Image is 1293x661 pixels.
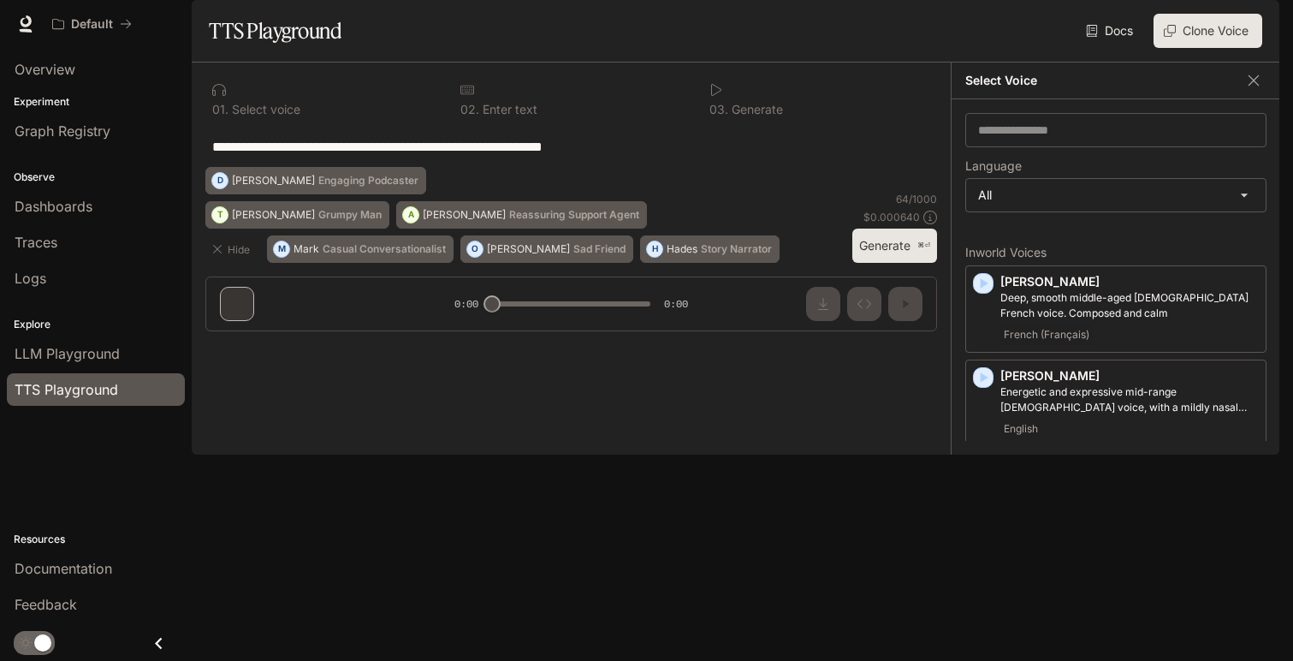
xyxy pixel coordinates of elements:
[205,235,260,263] button: Hide
[1000,290,1259,321] p: Deep, smooth middle-aged male French voice. Composed and calm
[44,7,139,41] button: All workspaces
[1000,325,1093,345] span: French (Français)
[212,104,228,116] p: 0 1 .
[1154,14,1262,48] button: Clone Voice
[640,235,780,263] button: HHadesStory Narrator
[232,176,315,186] p: [PERSON_NAME]
[965,247,1266,259] p: Inworld Voices
[212,201,228,229] div: T
[205,201,389,229] button: T[PERSON_NAME]Grumpy Man
[423,210,506,220] p: [PERSON_NAME]
[917,241,930,251] p: ⌘⏎
[1082,14,1140,48] a: Docs
[667,244,697,254] p: Hades
[965,160,1022,172] p: Language
[232,210,315,220] p: [PERSON_NAME]
[209,14,341,48] h1: TTS Playground
[1000,273,1259,290] p: [PERSON_NAME]
[896,192,937,206] p: 64 / 1000
[709,104,728,116] p: 0 3 .
[323,244,446,254] p: Casual Conversationalist
[274,235,289,263] div: M
[396,201,647,229] button: A[PERSON_NAME]Reassuring Support Agent
[509,210,639,220] p: Reassuring Support Agent
[318,210,382,220] p: Grumpy Man
[318,176,418,186] p: Engaging Podcaster
[487,244,570,254] p: [PERSON_NAME]
[966,179,1266,211] div: All
[212,167,228,194] div: D
[479,104,537,116] p: Enter text
[267,235,454,263] button: MMarkCasual Conversationalist
[728,104,783,116] p: Generate
[294,244,319,254] p: Mark
[403,201,418,229] div: A
[852,229,937,264] button: Generate⌘⏎
[1000,384,1259,415] p: Energetic and expressive mid-range male voice, with a mildly nasal quality
[1000,419,1041,439] span: English
[71,17,113,32] p: Default
[573,244,626,254] p: Sad Friend
[460,235,633,263] button: O[PERSON_NAME]Sad Friend
[701,244,772,254] p: Story Narrator
[205,167,426,194] button: D[PERSON_NAME]Engaging Podcaster
[647,235,662,263] div: H
[228,104,300,116] p: Select voice
[1000,367,1259,384] p: [PERSON_NAME]
[467,235,483,263] div: O
[460,104,479,116] p: 0 2 .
